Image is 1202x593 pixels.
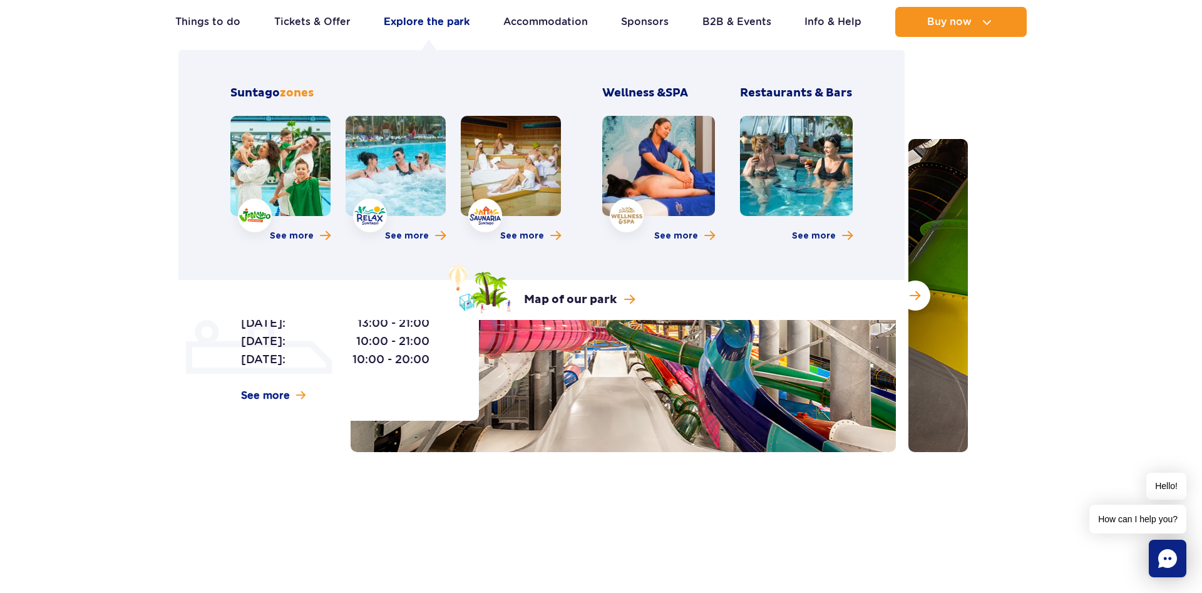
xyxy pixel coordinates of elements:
[384,7,470,37] a: Explore the park
[895,7,1027,37] button: Buy now
[602,86,715,101] h3: Wellness &
[241,314,285,332] span: [DATE]:
[1146,473,1186,500] span: Hello!
[665,86,688,100] span: SPA
[357,314,429,332] span: 13:00 - 21:00
[500,230,544,242] span: See more
[792,230,853,242] a: More about Restaurants & Bars
[900,281,930,311] button: Next slide
[503,7,588,37] a: Accommodation
[654,230,715,242] a: More about Wellness & SPA
[385,230,446,242] a: More about Relax zone
[270,230,331,242] a: More about Jamango zone
[241,389,306,403] a: See more
[241,351,285,368] span: [DATE]:
[241,333,285,350] span: [DATE]:
[1149,540,1186,577] div: Chat
[280,86,314,100] span: zones
[804,7,861,37] a: Info & Help
[449,265,635,314] a: Map of our park
[500,230,561,242] a: More about Saunaria zone
[1089,505,1186,534] span: How can I help you?
[927,16,972,28] span: Buy now
[654,230,698,242] span: See more
[175,7,240,37] a: Things to do
[524,292,617,307] p: Map of our park
[270,230,314,242] span: See more
[621,7,669,37] a: Sponsors
[241,389,290,403] span: See more
[230,86,561,101] h2: Suntago
[352,351,429,368] span: 10:00 - 20:00
[274,7,351,37] a: Tickets & Offer
[792,230,836,242] span: See more
[385,230,429,242] span: See more
[702,7,771,37] a: B2B & Events
[356,333,429,350] span: 10:00 - 21:00
[740,86,853,101] h3: Restaurants & Bars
